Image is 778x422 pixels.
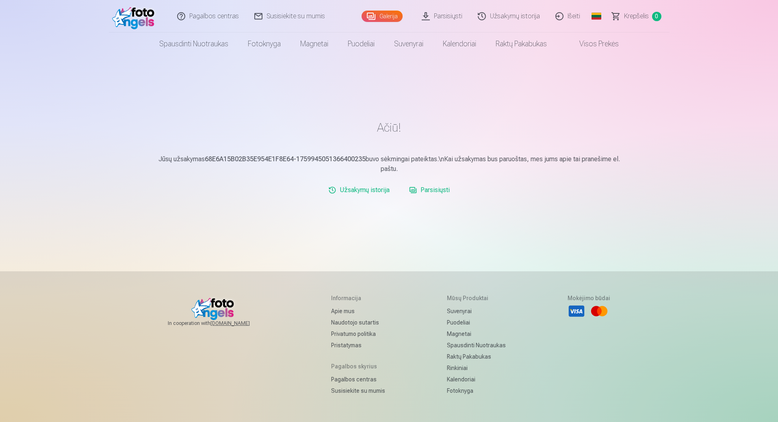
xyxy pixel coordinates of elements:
[447,340,506,351] a: Spausdinti nuotraukas
[152,154,626,174] p: Jūsų užsakymas buvo sėkmingai pateiktas.\nKai užsakymas bus paruoštas, mes jums apie tai pranešim...
[362,11,403,22] a: Galerija
[331,294,385,302] h5: Informacija
[447,351,506,362] a: Raktų pakabukas
[331,328,385,340] a: Privatumo politika
[447,317,506,328] a: Puodeliai
[447,374,506,385] a: Kalendoriai
[331,317,385,328] a: Naudotojo sutartis
[331,385,385,396] a: Susisiekite su mumis
[168,320,269,327] span: In cooperation with
[152,120,626,135] h1: Ačiū!
[652,12,661,21] span: 0
[210,320,269,327] a: [DOMAIN_NAME]
[331,374,385,385] a: Pagalbos centras
[205,155,366,163] b: 68E6A15B02B35E954E1F8E64-1759945051366400235
[624,11,649,21] span: Krepšelis
[331,340,385,351] a: Pristatymas
[325,182,393,198] a: Užsakymų istorija
[447,305,506,317] a: Suvenyrai
[568,294,610,302] h5: Mokėjimo būdai
[150,32,238,55] a: Spausdinti nuotraukas
[447,362,506,374] a: Rinkiniai
[112,3,159,29] img: /fa2
[406,182,453,198] a: Parsisiųsti
[486,32,557,55] a: Raktų pakabukas
[433,32,486,55] a: Kalendoriai
[290,32,338,55] a: Magnetai
[568,302,585,320] li: Visa
[331,305,385,317] a: Apie mus
[331,362,385,370] h5: Pagalbos skyrius
[447,385,506,396] a: Fotoknyga
[338,32,384,55] a: Puodeliai
[384,32,433,55] a: Suvenyrai
[590,302,608,320] li: Mastercard
[557,32,628,55] a: Visos prekės
[447,294,506,302] h5: Mūsų produktai
[447,328,506,340] a: Magnetai
[238,32,290,55] a: Fotoknyga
